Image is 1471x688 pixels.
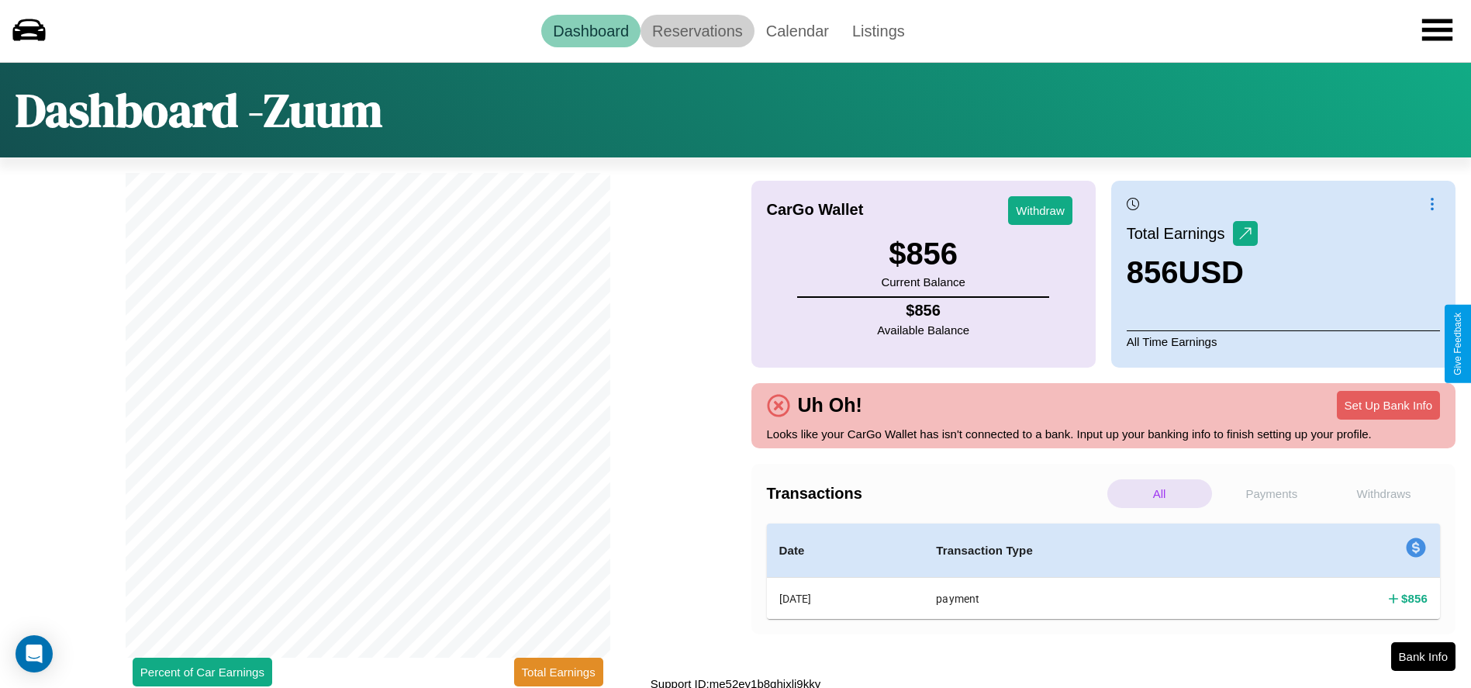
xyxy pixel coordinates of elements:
[767,201,864,219] h4: CarGo Wallet
[877,320,969,341] p: Available Balance
[767,578,924,620] th: [DATE]
[881,271,965,292] p: Current Balance
[514,658,603,686] button: Total Earnings
[133,658,272,686] button: Percent of Car Earnings
[16,635,53,672] div: Open Intercom Messenger
[1127,220,1233,247] p: Total Earnings
[881,237,965,271] h3: $ 856
[779,541,912,560] h4: Date
[841,15,917,47] a: Listings
[1452,313,1463,375] div: Give Feedback
[1127,255,1258,290] h3: 856 USD
[936,541,1245,560] h4: Transaction Type
[1127,330,1440,352] p: All Time Earnings
[1220,479,1324,508] p: Payments
[924,578,1257,620] th: payment
[1008,196,1072,225] button: Withdraw
[1401,590,1428,607] h4: $ 856
[877,302,969,320] h4: $ 856
[1337,391,1440,420] button: Set Up Bank Info
[641,15,754,47] a: Reservations
[754,15,841,47] a: Calendar
[767,524,1441,619] table: simple table
[790,394,870,417] h4: Uh Oh!
[767,485,1103,503] h4: Transactions
[767,424,1441,444] p: Looks like your CarGo Wallet has isn't connected to a bank. Input up your banking info to finish ...
[16,78,382,142] h1: Dashboard - Zuum
[541,15,641,47] a: Dashboard
[1107,479,1212,508] p: All
[1331,479,1436,508] p: Withdraws
[1391,642,1455,671] button: Bank Info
